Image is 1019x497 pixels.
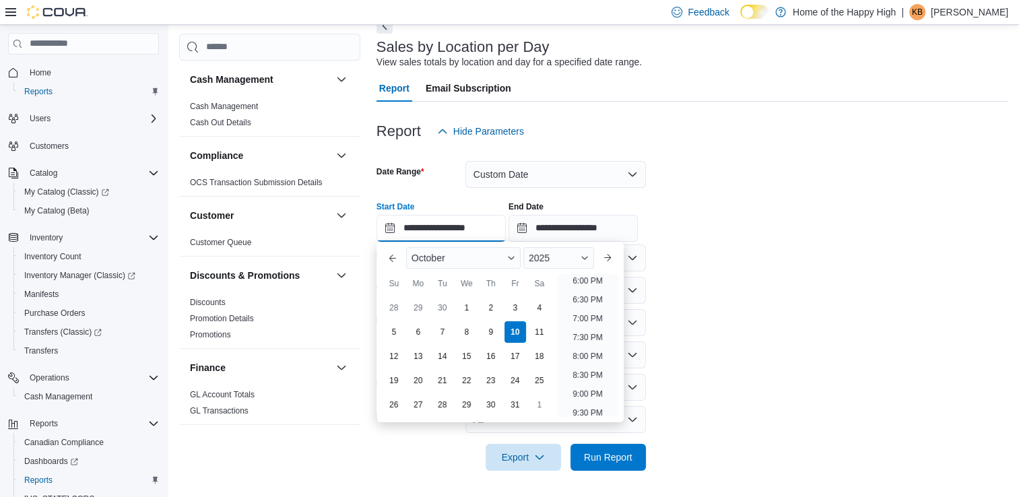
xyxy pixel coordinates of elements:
[688,5,729,19] span: Feedback
[567,329,608,345] li: 7:30 PM
[30,168,57,178] span: Catalog
[3,414,164,433] button: Reports
[494,444,553,471] span: Export
[453,125,524,138] span: Hide Parameters
[376,55,642,69] div: View sales totals by location and day for a specified date range.
[190,149,243,162] h3: Compliance
[13,304,164,323] button: Purchase Orders
[529,321,550,343] div: day-11
[901,4,904,20] p: |
[567,273,608,289] li: 6:00 PM
[432,118,529,145] button: Hide Parameters
[19,286,64,302] a: Manifests
[24,308,86,319] span: Purchase Orders
[13,247,164,266] button: Inventory Count
[19,249,159,265] span: Inventory Count
[909,4,925,20] div: Katelynd Bartelen
[24,289,59,300] span: Manifests
[456,297,478,319] div: day-1
[190,389,255,400] span: GL Account Totals
[333,360,350,376] button: Finance
[333,207,350,224] button: Customer
[19,184,114,200] a: My Catalog (Classic)
[190,269,300,282] h3: Discounts & Promotions
[529,345,550,367] div: day-18
[19,389,159,405] span: Cash Management
[504,370,526,391] div: day-24
[19,203,159,219] span: My Catalog (Beta)
[504,273,526,294] div: Fr
[190,269,331,282] button: Discounts & Promotions
[19,84,58,100] a: Reports
[432,370,453,391] div: day-21
[3,109,164,128] button: Users
[407,394,429,416] div: day-27
[190,405,249,416] span: GL Transactions
[567,292,608,308] li: 6:30 PM
[529,273,550,294] div: Sa
[383,297,405,319] div: day-28
[529,297,550,319] div: day-4
[3,228,164,247] button: Inventory
[627,253,638,263] button: Open list of options
[480,394,502,416] div: day-30
[383,394,405,416] div: day-26
[379,75,409,102] span: Report
[190,178,323,187] a: OCS Transaction Submission Details
[179,234,360,256] div: Customer
[190,101,258,112] span: Cash Management
[24,165,159,181] span: Catalog
[190,73,331,86] button: Cash Management
[584,451,632,464] span: Run Report
[190,314,254,323] a: Promotion Details
[407,297,429,319] div: day-29
[190,329,231,340] span: Promotions
[30,372,69,383] span: Operations
[19,324,159,340] span: Transfers (Classic)
[19,203,95,219] a: My Catalog (Beta)
[456,345,478,367] div: day-15
[19,472,58,488] a: Reports
[508,201,544,212] label: End Date
[24,251,81,262] span: Inventory Count
[19,343,63,359] a: Transfers
[190,330,231,339] a: Promotions
[508,215,638,242] input: Press the down key to open a popover containing a calendar.
[190,390,255,399] a: GL Account Totals
[426,75,511,102] span: Email Subscription
[179,294,360,348] div: Discounts & Promotions
[190,313,254,324] span: Promotion Details
[190,361,331,374] button: Finance
[3,164,164,183] button: Catalog
[13,387,164,406] button: Cash Management
[407,345,429,367] div: day-13
[456,321,478,343] div: day-8
[24,230,159,246] span: Inventory
[567,405,608,421] li: 9:30 PM
[3,63,164,82] button: Home
[24,370,75,386] button: Operations
[24,86,53,97] span: Reports
[523,247,594,269] div: Button. Open the year selector. 2025 is currently selected.
[333,147,350,164] button: Compliance
[13,471,164,490] button: Reports
[376,201,415,212] label: Start Date
[627,317,638,328] button: Open list of options
[740,19,741,20] span: Dark Mode
[376,18,393,34] button: Next
[19,434,159,451] span: Canadian Compliance
[486,444,561,471] button: Export
[24,370,159,386] span: Operations
[432,345,453,367] div: day-14
[190,149,331,162] button: Compliance
[24,391,92,402] span: Cash Management
[456,394,478,416] div: day-29
[19,286,159,302] span: Manifests
[504,321,526,343] div: day-10
[3,368,164,387] button: Operations
[567,386,608,402] li: 9:00 PM
[179,174,360,196] div: Compliance
[480,321,502,343] div: day-9
[24,345,58,356] span: Transfers
[24,65,57,81] a: Home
